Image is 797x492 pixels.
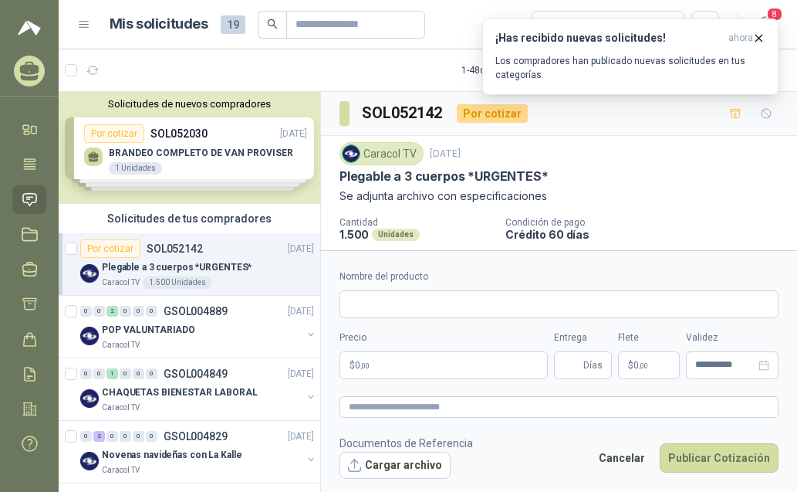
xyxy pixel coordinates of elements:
a: Por cotizarSOL052142[DATE] Company LogoPlegable a 3 cuerpos *URGENTES*Caracol TV1.500 Unidades [59,233,320,296]
img: Company Logo [80,327,99,345]
div: 0 [80,368,92,379]
span: search [267,19,278,29]
p: [DATE] [288,304,314,319]
div: 2 [106,306,118,317]
button: ¡Has recibido nuevas solicitudes!ahora Los compradores han publicado nuevas solicitudes en tus ca... [482,19,778,95]
div: 1 - 48 de 48 [461,58,551,83]
p: [DATE] [288,429,314,444]
h3: ¡Has recibido nuevas solicitudes! [495,32,722,45]
div: Solicitudes de tus compradores [59,204,320,233]
span: 0 [633,361,648,370]
h1: Mis solicitudes [110,13,208,36]
span: Días [583,352,603,378]
button: Solicitudes de nuevos compradores [65,98,314,110]
img: Company Logo [343,145,360,162]
p: GSOL004849 [164,368,228,379]
div: Por cotizar [80,239,140,258]
p: Plegable a 3 cuerpos *URGENTES* [102,260,252,275]
img: Company Logo [80,452,99,470]
p: GSOL004829 [164,431,228,442]
p: [DATE] [288,242,314,256]
p: POP VALUNTARIADO [102,323,195,338]
div: 2 [93,431,105,442]
span: 19 [221,15,245,34]
p: Los compradores han publicado nuevas solicitudes en tus categorías. [495,54,765,82]
label: Precio [339,331,548,345]
div: 1 [106,368,118,379]
p: Se adjunta archivo con especificaciones [339,188,778,205]
img: Logo peakr [18,19,41,37]
div: 0 [146,431,157,442]
div: Solicitudes de nuevos compradoresPor cotizarSOL052030[DATE] BRANDEO COMPLETO DE VAN PROVISER1 Uni... [59,92,320,204]
p: GSOL004889 [164,306,228,317]
div: 0 [133,306,144,317]
div: 0 [133,431,144,442]
div: 0 [120,368,131,379]
span: ahora [728,32,753,45]
p: [DATE] [288,367,314,382]
p: Novenas navideñas con La Kalle [102,448,241,463]
p: Cantidad [339,217,493,228]
span: ,00 [639,361,648,370]
p: Caracol TV [102,277,140,289]
p: Crédito 60 días [505,228,791,241]
label: Entrega [554,331,612,345]
p: $0,00 [339,351,548,379]
p: SOL052142 [147,243,203,254]
p: $ 0,00 [618,351,680,379]
span: $ [628,361,633,370]
label: Flete [618,331,680,345]
img: Company Logo [80,389,99,408]
div: Todas [541,16,573,33]
span: ,00 [360,361,370,370]
button: Publicar Cotización [660,443,778,473]
div: 0 [80,306,92,317]
div: Caracol TV [339,142,424,165]
p: CHAQUETAS BIENESTAR LABORAL [102,385,258,400]
p: Caracol TV [102,402,140,414]
a: 0 2 0 0 0 0 GSOL004829[DATE] Company LogoNovenas navideñas con La KalleCaracol TV [80,427,317,477]
button: Cargar archivo [339,452,451,480]
h3: SOL052142 [362,101,444,125]
div: 0 [120,306,131,317]
p: 1.500 [339,228,369,241]
img: Company Logo [80,264,99,283]
div: 0 [146,368,157,379]
p: Caracol TV [102,464,140,477]
div: 0 [146,306,157,317]
p: Documentos de Referencia [339,435,473,452]
div: Por cotizar [457,104,528,123]
label: Validez [686,331,778,345]
button: Cancelar [590,443,653,473]
div: 1.500 Unidades [143,277,212,289]
div: 0 [93,306,105,317]
button: 8 [751,11,778,39]
label: Nombre del producto [339,270,778,284]
span: 8 [766,7,783,22]
span: 0 [355,361,370,370]
div: 0 [80,431,92,442]
div: 0 [120,431,131,442]
div: 0 [106,431,118,442]
p: Plegable a 3 cuerpos *URGENTES* [339,168,548,185]
a: 0 0 1 0 0 0 GSOL004849[DATE] Company LogoCHAQUETAS BIENESTAR LABORALCaracol TV [80,365,317,414]
div: Unidades [372,229,420,241]
a: 0 0 2 0 0 0 GSOL004889[DATE] Company LogoPOP VALUNTARIADOCaracol TV [80,302,317,351]
p: Caracol TV [102,339,140,351]
p: Condición de pago [505,217,791,228]
div: 0 [93,368,105,379]
div: 0 [133,368,144,379]
p: [DATE] [430,147,461,161]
